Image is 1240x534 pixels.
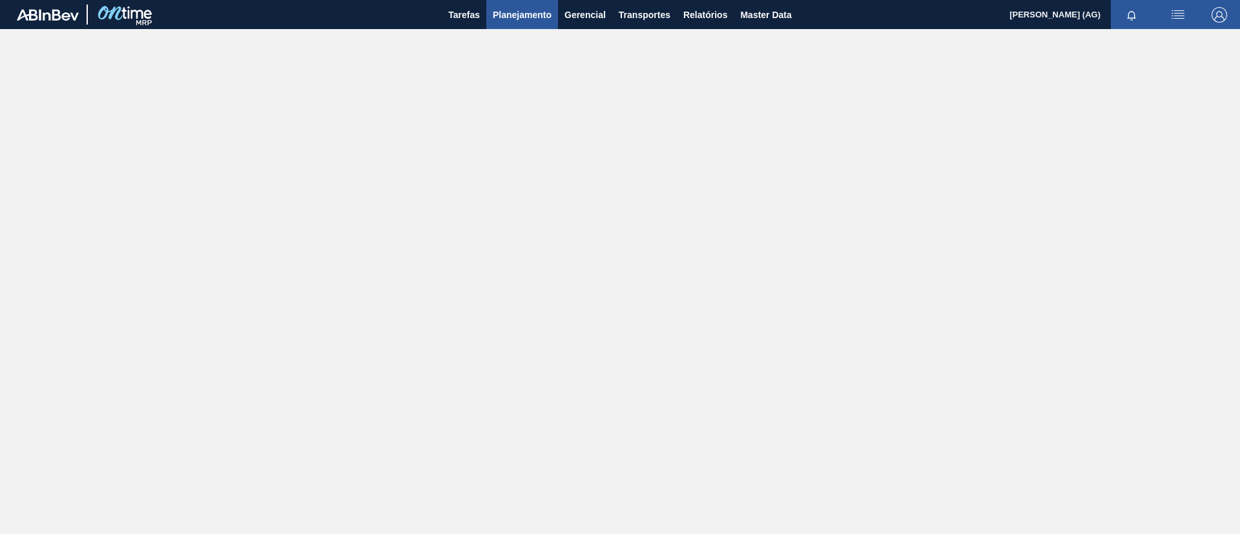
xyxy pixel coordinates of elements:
img: Logout [1212,7,1227,23]
button: Notificações [1111,6,1152,24]
span: Planejamento [493,7,552,23]
span: Transportes [619,7,670,23]
span: Tarefas [448,7,480,23]
img: userActions [1170,7,1186,23]
span: Master Data [740,7,791,23]
span: Relatórios [683,7,727,23]
span: Gerencial [564,7,606,23]
img: TNhmsLtSVTkK8tSr43FrP2fwEKptu5GPRR3wAAAABJRU5ErkJggg== [17,9,79,21]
